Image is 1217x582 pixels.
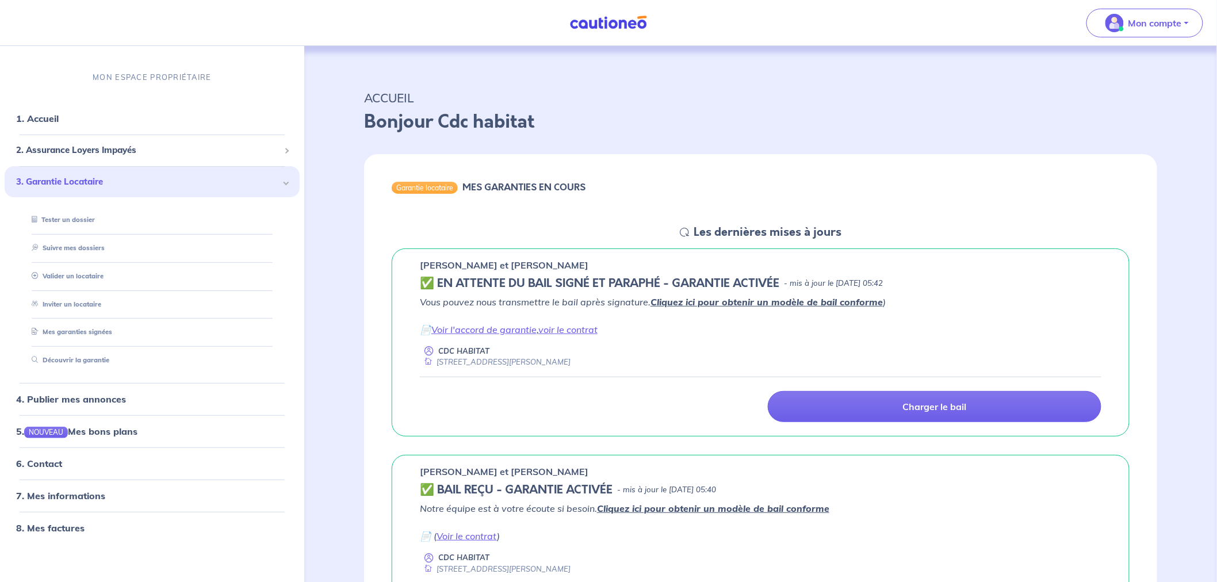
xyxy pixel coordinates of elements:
div: 2. Assurance Loyers Impayés [5,139,300,162]
h5: Les dernières mises à jours [694,225,841,239]
div: 7. Mes informations [5,484,300,507]
a: 8. Mes factures [16,522,85,534]
span: 3. Garantie Locataire [16,175,280,189]
em: Notre équipe est à votre écoute si besoin. [420,503,829,514]
div: [STREET_ADDRESS][PERSON_NAME] [420,357,571,367]
h5: ✅ BAIL REÇU - GARANTIE ACTIVÉE [420,483,613,497]
button: illu_account_valid_menu.svgMon compte [1086,9,1203,37]
div: Garantie locataire [392,182,458,193]
img: illu_account_valid_menu.svg [1105,14,1124,32]
div: Découvrir la garantie [18,351,286,370]
div: 5.NOUVEAUMes bons plans [5,420,300,443]
p: - mis à jour le [DATE] 05:42 [784,278,883,289]
div: state: CONTRACT-SIGNED, Context: IN-LANDLORD,IS-GL-CAUTION-IN-LANDLORD [420,277,1101,290]
div: Mes garanties signées [18,323,286,342]
p: Bonjour Cdc habitat [364,108,1157,136]
p: Mon compte [1128,16,1182,30]
img: Cautioneo [565,16,652,30]
a: Suivre mes dossiers [27,244,105,252]
div: 8. Mes factures [5,516,300,539]
div: 6. Contact [5,452,300,475]
h5: ✅️️️ EN ATTENTE DU BAIL SIGNÉ ET PARAPHÉ - GARANTIE ACTIVÉE [420,277,779,290]
a: 4. Publier mes annonces [16,393,126,405]
div: 3. Garantie Locataire [5,166,300,198]
div: Suivre mes dossiers [18,239,286,258]
a: Cliquez ici pour obtenir un modèle de bail conforme [597,503,829,514]
a: 5.NOUVEAUMes bons plans [16,426,137,437]
p: ACCUEIL [364,87,1157,108]
a: Voir le contrat [437,530,497,542]
div: [STREET_ADDRESS][PERSON_NAME] [420,564,571,575]
div: state: CONTRACT-VALIDATED, Context: IN-LANDLORD,IS-GL-CAUTION-IN-LANDLORD [420,483,1101,497]
span: 2. Assurance Loyers Impayés [16,144,280,157]
a: voir le contrat [538,324,598,335]
a: 7. Mes informations [16,490,105,501]
div: 4. Publier mes annonces [5,388,300,411]
a: Inviter un locataire [27,300,101,308]
em: 📄 ( ) [420,530,500,542]
p: [PERSON_NAME] et [PERSON_NAME] [420,258,588,272]
div: Valider un locataire [18,267,286,286]
div: 1. Accueil [5,107,300,130]
a: Voir l'accord de garantie [431,324,537,335]
a: 1. Accueil [16,113,59,124]
div: Inviter un locataire [18,295,286,314]
a: Découvrir la garantie [27,356,109,364]
a: Mes garanties signées [27,328,112,336]
h6: MES GARANTIES EN COURS [462,182,585,193]
p: CDC HABITAT [438,346,489,357]
a: 6. Contact [16,458,62,469]
em: Vous pouvez nous transmettre le bail après signature. ) [420,296,886,308]
p: Charger le bail [902,401,966,412]
p: CDC HABITAT [438,552,489,563]
a: Tester un dossier [27,216,95,224]
a: Valider un locataire [27,272,104,280]
p: - mis à jour le [DATE] 05:40 [617,484,716,496]
div: Tester un dossier [18,210,286,229]
p: MON ESPACE PROPRIÉTAIRE [93,72,211,83]
a: Charger le bail [768,391,1102,422]
p: [PERSON_NAME] et [PERSON_NAME] [420,465,588,478]
a: Cliquez ici pour obtenir un modèle de bail conforme [650,296,883,308]
em: 📄 , [420,324,598,335]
